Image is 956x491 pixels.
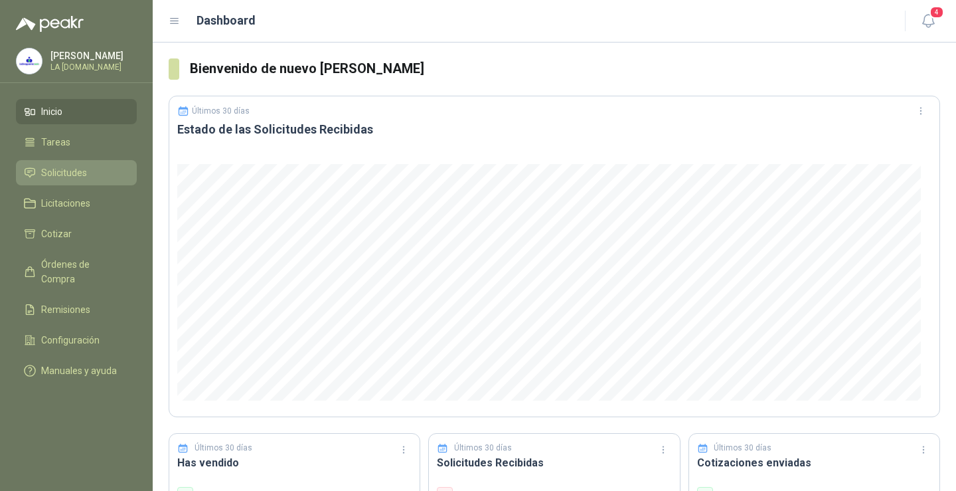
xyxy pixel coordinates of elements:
[16,130,137,155] a: Tareas
[16,16,84,32] img: Logo peakr
[916,9,940,33] button: 4
[697,454,931,471] h3: Cotizaciones enviadas
[41,333,100,347] span: Configuración
[41,104,62,119] span: Inicio
[50,63,133,71] p: LA [DOMAIN_NAME]
[41,257,124,286] span: Órdenes de Compra
[16,252,137,292] a: Órdenes de Compra
[41,363,117,378] span: Manuales y ayuda
[177,122,931,138] h3: Estado de las Solicitudes Recibidas
[190,58,940,79] h3: Bienvenido de nuevo [PERSON_NAME]
[16,191,137,216] a: Licitaciones
[16,160,137,185] a: Solicitudes
[41,165,87,180] span: Solicitudes
[41,135,70,149] span: Tareas
[929,6,944,19] span: 4
[197,11,256,30] h1: Dashboard
[177,454,412,471] h3: Has vendido
[41,302,90,317] span: Remisiones
[41,227,72,241] span: Cotizar
[192,106,250,116] p: Últimos 30 días
[714,442,771,454] p: Últimos 30 días
[437,454,671,471] h3: Solicitudes Recibidas
[17,49,42,74] img: Company Logo
[454,442,512,454] p: Últimos 30 días
[16,221,137,246] a: Cotizar
[41,196,90,211] span: Licitaciones
[16,297,137,322] a: Remisiones
[50,51,133,60] p: [PERSON_NAME]
[16,328,137,353] a: Configuración
[16,358,137,383] a: Manuales y ayuda
[195,442,252,454] p: Últimos 30 días
[16,99,137,124] a: Inicio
